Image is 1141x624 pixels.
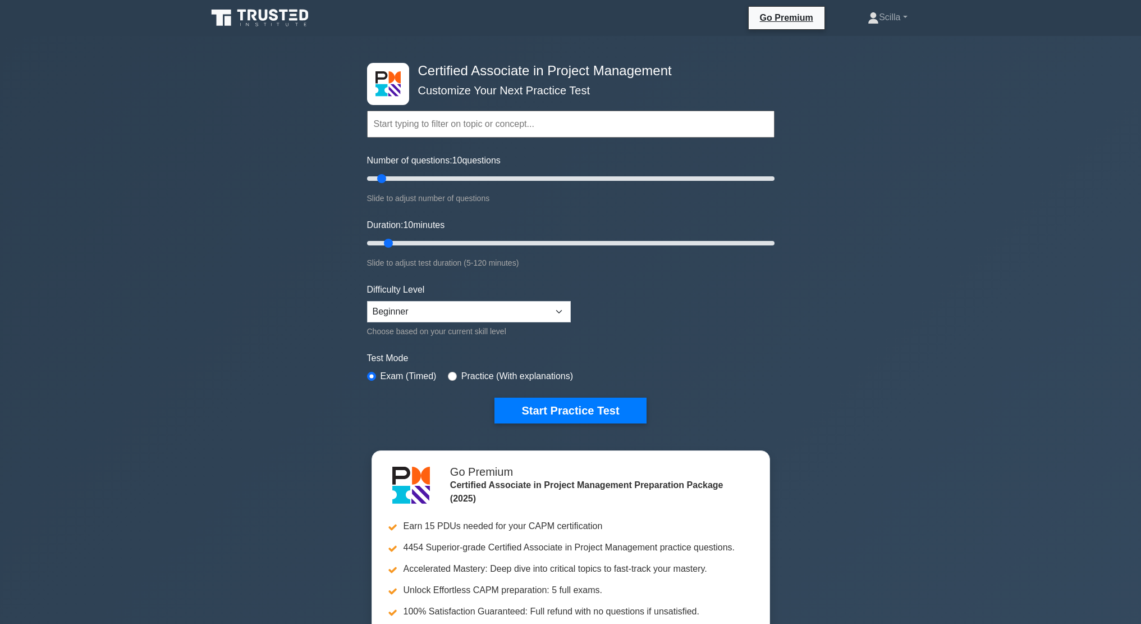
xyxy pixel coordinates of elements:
[452,156,462,165] span: 10
[461,370,573,383] label: Practice (With explanations)
[367,192,775,205] div: Slide to adjust number of questions
[367,352,775,365] label: Test Mode
[753,11,820,25] a: Go Premium
[403,220,413,230] span: 10
[367,218,445,232] label: Duration: minutes
[494,398,646,423] button: Start Practice Test
[381,370,437,383] label: Exam (Timed)
[367,283,425,297] label: Difficulty Level
[841,6,934,29] a: Scilla
[367,325,571,338] div: Choose based on your current skill level
[367,154,501,167] label: Number of questions: questions
[367,111,775,138] input: Start typing to filter on topic or concept...
[414,63,720,79] h4: Certified Associate in Project Management
[367,256,775,270] div: Slide to adjust test duration (5-120 minutes)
